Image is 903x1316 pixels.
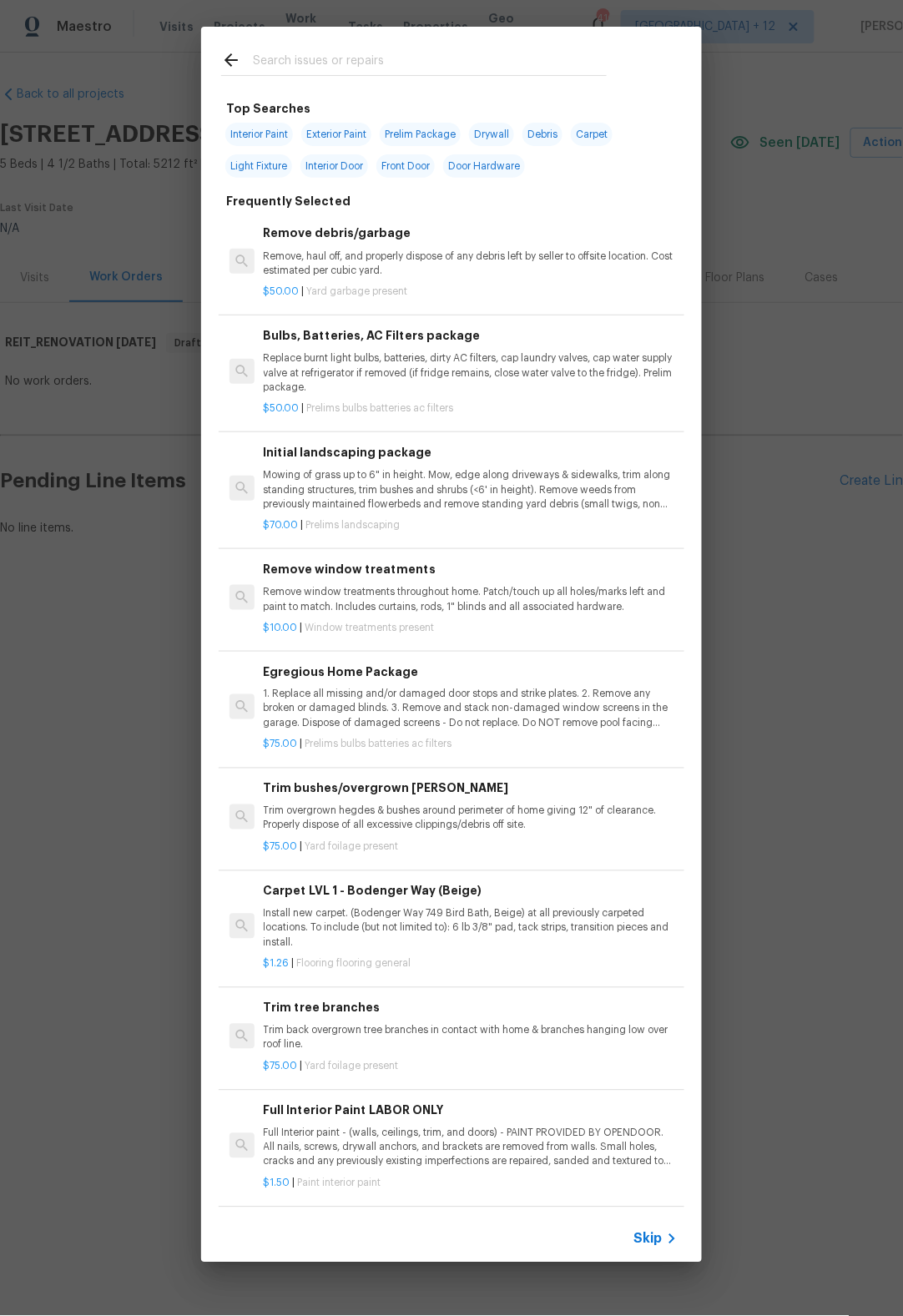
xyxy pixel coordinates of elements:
span: Yard foilage present [305,842,399,852]
h6: Bulbs, Batteries, AC Filters package [264,326,678,345]
span: $50.00 [264,286,300,296]
span: Front Door [376,154,435,178]
p: | [264,401,678,416]
h6: Remove window treatments [264,560,678,578]
p: Trim back overgrown tree branches in contact with home & branches hanging low over roof line. [264,1024,678,1052]
p: | [264,1177,678,1191]
span: $50.00 [264,403,300,413]
span: $1.26 [264,959,290,969]
span: Light Fixture [225,154,292,178]
span: Window treatments present [305,623,435,633]
p: | [264,738,678,752]
p: Full Interior paint - (walls, ceilings, trim, and doors) - PAINT PROVIDED BY OPENDOOR. All nails,... [264,1127,678,1169]
p: | [264,285,678,299]
span: Prelims bulbs batteries ac filters [305,739,452,749]
span: Prelims bulbs batteries ac filters [307,403,454,413]
h6: Egregious Home Package [264,663,678,681]
p: Replace burnt light bulbs, batteries, dirty AC filters, cap laundry valves, cap water supply valv... [264,351,678,394]
span: $1.50 [264,1178,290,1188]
span: Prelim Package [380,123,461,146]
span: Interior Paint [225,123,293,146]
span: Yard foilage present [305,1061,399,1071]
p: Remove, haul off, and properly dispose of any debris left by seller to offsite location. Cost est... [264,250,678,278]
p: Trim overgrown hegdes & bushes around perimeter of home giving 12" of clearance. Properly dispose... [264,804,678,833]
h6: Trim bushes/overgrown [PERSON_NAME] [264,779,678,798]
p: Install new carpet. (Bodenger Way 749 Bird Bath, Beige) at all previously carpeted locations. To ... [264,907,678,950]
span: Exterior Paint [301,123,371,146]
span: Paint interior paint [298,1178,381,1188]
h6: Carpet LVL 1 - Bodenger Way (Beige) [264,882,678,900]
p: | [264,621,678,635]
p: | [264,840,678,855]
span: Skip [633,1231,662,1248]
input: Search issues or repairs [253,50,607,75]
h6: Remove debris/garbage [264,224,678,242]
span: $70.00 [264,520,299,530]
h6: Top Searches [226,99,310,118]
p: Mowing of grass up to 6" in height. Mow, edge along driveways & sidewalks, trim along standing st... [264,468,678,511]
span: Interior Door [300,154,368,178]
p: | [264,518,678,532]
p: | [264,1060,678,1074]
span: $75.00 [264,739,298,749]
span: Carpet [571,123,613,146]
h6: Full Interior Paint LABOR ONLY [264,1102,678,1120]
span: Door Hardware [443,154,525,178]
span: $75.00 [264,1061,298,1071]
span: $75.00 [264,842,298,852]
span: Drywall [469,123,514,146]
span: Debris [522,123,562,146]
span: $10.00 [264,623,298,633]
p: | [264,957,678,971]
h6: Frequently Selected [226,192,351,210]
h6: Initial landscaping package [264,443,678,461]
span: Yard garbage present [307,286,408,296]
span: Flooring flooring general [297,959,411,969]
span: Prelims landscaping [306,520,401,530]
p: Remove window treatments throughout home. Patch/touch up all holes/marks left and paint to match.... [264,585,678,613]
p: 1. Replace all missing and/or damaged door stops and strike plates. 2. Remove any broken or damag... [264,688,678,730]
h6: Trim tree branches [264,999,678,1017]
